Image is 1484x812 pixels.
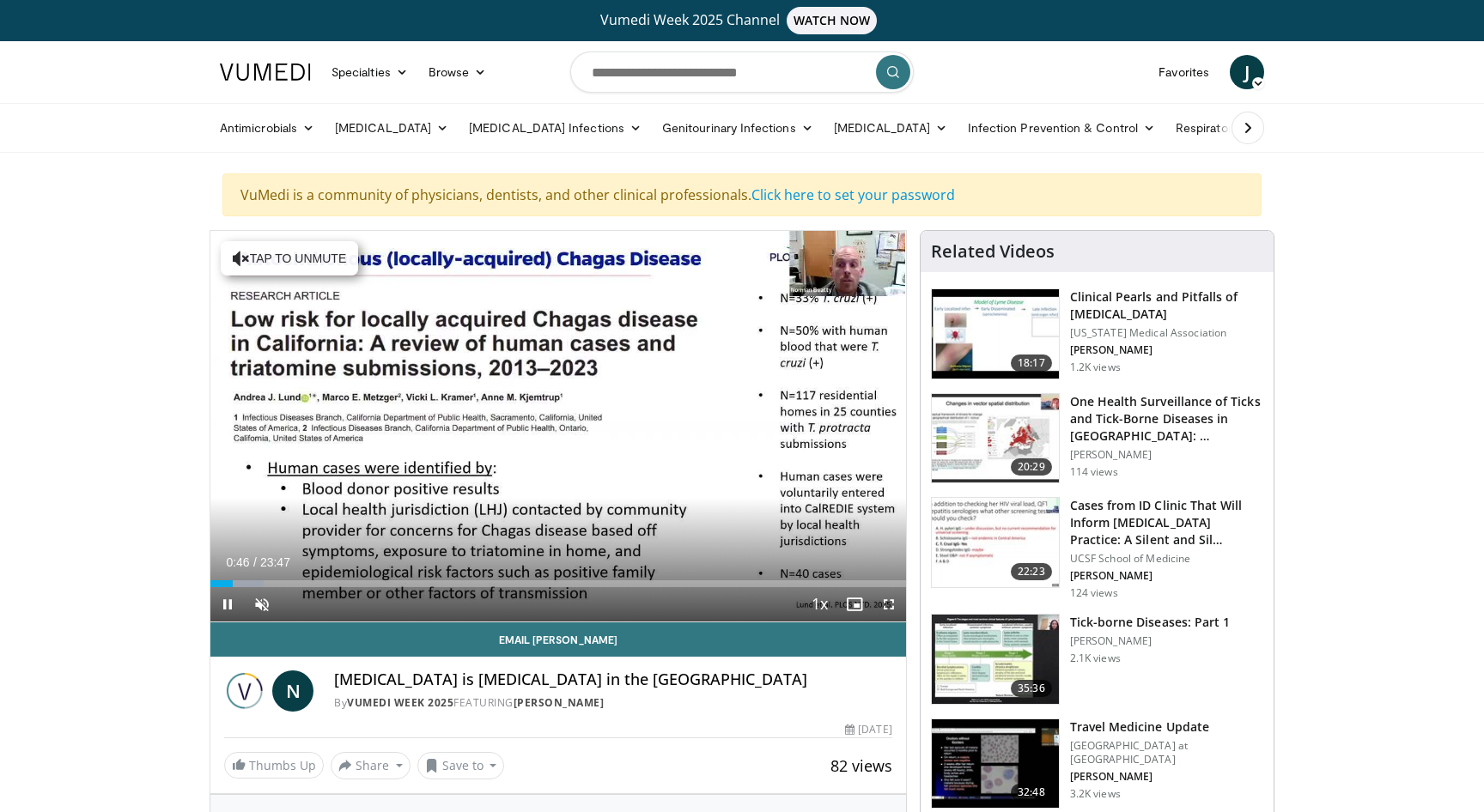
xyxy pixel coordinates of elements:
button: Fullscreen [872,587,906,621]
img: 94a974ce-30e1-47f1-9e01-4cf9440c4132.150x105_q85_crop-smart_upscale.jpg [932,719,1059,809]
p: [US_STATE] Medical Association [1070,326,1263,340]
a: 18:17 Clinical Pearls and Pitfalls of [MEDICAL_DATA] [US_STATE] Medical Association [PERSON_NAME]... [931,288,1263,379]
span: 35:36 [1011,680,1052,697]
img: 50cfa2fd-6055-4309-8285-6f0ff48d8feb.150x105_q85_crop-smart_upscale.jpg [932,498,1059,587]
a: Respiratory Infections [1165,111,1325,145]
div: VuMedi is a community of physicians, dentists, and other clinical professionals. [222,173,1262,216]
a: [MEDICAL_DATA] Infections [459,111,652,145]
button: Enable picture-in-picture mode [837,587,872,621]
a: Antimicrobials [210,111,325,145]
img: VuMedi Logo [220,64,311,81]
a: Vumedi Week 2025 [347,695,453,710]
a: Click here to set your password [751,185,955,204]
span: / [253,555,257,569]
a: Infection Prevention & Control [958,111,1165,145]
button: Save to [417,752,505,779]
button: Playback Rate [803,587,837,621]
button: Share [331,752,411,779]
button: Pause [210,587,245,621]
img: Vumedi Week 2025 [224,670,265,712]
h3: Tick-borne Diseases: Part 1 [1070,614,1231,631]
h4: [MEDICAL_DATA] is [MEDICAL_DATA] in the [GEOGRAPHIC_DATA] [334,670,892,689]
video-js: Video Player [210,231,906,622]
p: [PERSON_NAME] [1070,569,1263,583]
a: Vumedi Week 2025 ChannelWATCH NOW [222,7,1262,34]
span: 23:47 [260,555,290,569]
a: [MEDICAL_DATA] [824,111,958,145]
p: [PERSON_NAME] [1070,448,1263,462]
h3: Clinical Pearls and Pitfalls of [MEDICAL_DATA] [1070,288,1263,323]
p: 114 views [1070,465,1118,479]
h3: Travel Medicine Update [1070,718,1263,736]
p: 124 views [1070,586,1118,600]
a: N [272,670,313,712]
a: Specialties [321,55,418,89]
h3: Cases from ID Clinic That Will Inform [MEDICAL_DATA] Practice: A Silent and Sil… [1070,497,1263,548]
a: Thumbs Up [224,752,324,779]
span: 20:29 [1011,458,1052,476]
div: Progress Bar [210,580,906,587]
p: 2.1K views [1070,651,1121,665]
span: 18:17 [1011,354,1052,372]
a: [PERSON_NAME] [514,695,605,710]
a: 32:48 Travel Medicine Update [GEOGRAPHIC_DATA] at [GEOGRAPHIC_DATA] [PERSON_NAME] 3.2K views [931,718,1263,809]
span: WATCH NOW [787,7,878,34]
a: 20:29 One Health Surveillance of Ticks and Tick-Borne Diseases in [GEOGRAPHIC_DATA]: … [PERSON_NA... [931,393,1263,484]
span: 0:46 [226,555,249,569]
a: 22:23 Cases from ID Clinic That Will Inform [MEDICAL_DATA] Practice: A Silent and Sil… UCSF Schoo... [931,497,1263,600]
a: Browse [418,55,497,89]
span: 82 views [830,755,892,776]
p: 3.2K views [1070,787,1121,801]
span: 32:48 [1011,784,1052,801]
a: [MEDICAL_DATA] [325,111,459,145]
img: b6c1305b-7010-430d-87e0-17de1543c033.150x105_q85_crop-smart_upscale.jpg [932,289,1059,379]
button: Unmute [245,587,279,621]
p: [PERSON_NAME] [1070,770,1263,784]
span: 22:23 [1011,563,1052,580]
p: 1.2K views [1070,361,1121,374]
p: [GEOGRAPHIC_DATA] at [GEOGRAPHIC_DATA] [1070,739,1263,767]
img: cda4d573-13a5-449f-bb32-17b7c33f18d7.150x105_q85_crop-smart_upscale.jpg [932,394,1059,483]
img: 21ada9c7-6ab5-420c-93fd-fa808a4080fb.150x105_q85_crop-smart_upscale.jpg [932,615,1059,704]
h3: One Health Surveillance of Ticks and Tick-Borne Diseases in [GEOGRAPHIC_DATA]: … [1070,393,1263,445]
div: By FEATURING [334,695,892,711]
p: UCSF School of Medicine [1070,552,1263,566]
p: [PERSON_NAME] [1070,634,1231,648]
a: J [1230,55,1264,89]
button: Tap to unmute [221,241,358,276]
div: [DATE] [845,722,891,737]
a: 35:36 Tick-borne Diseases: Part 1 [PERSON_NAME] 2.1K views [931,614,1263,705]
a: Favorites [1148,55,1219,89]
input: Search topics, interventions [570,52,914,93]
a: Genitourinary Infections [652,111,824,145]
p: [PERSON_NAME] [1070,343,1263,357]
a: Email [PERSON_NAME] [210,622,906,657]
h4: Related Videos [931,241,1055,262]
